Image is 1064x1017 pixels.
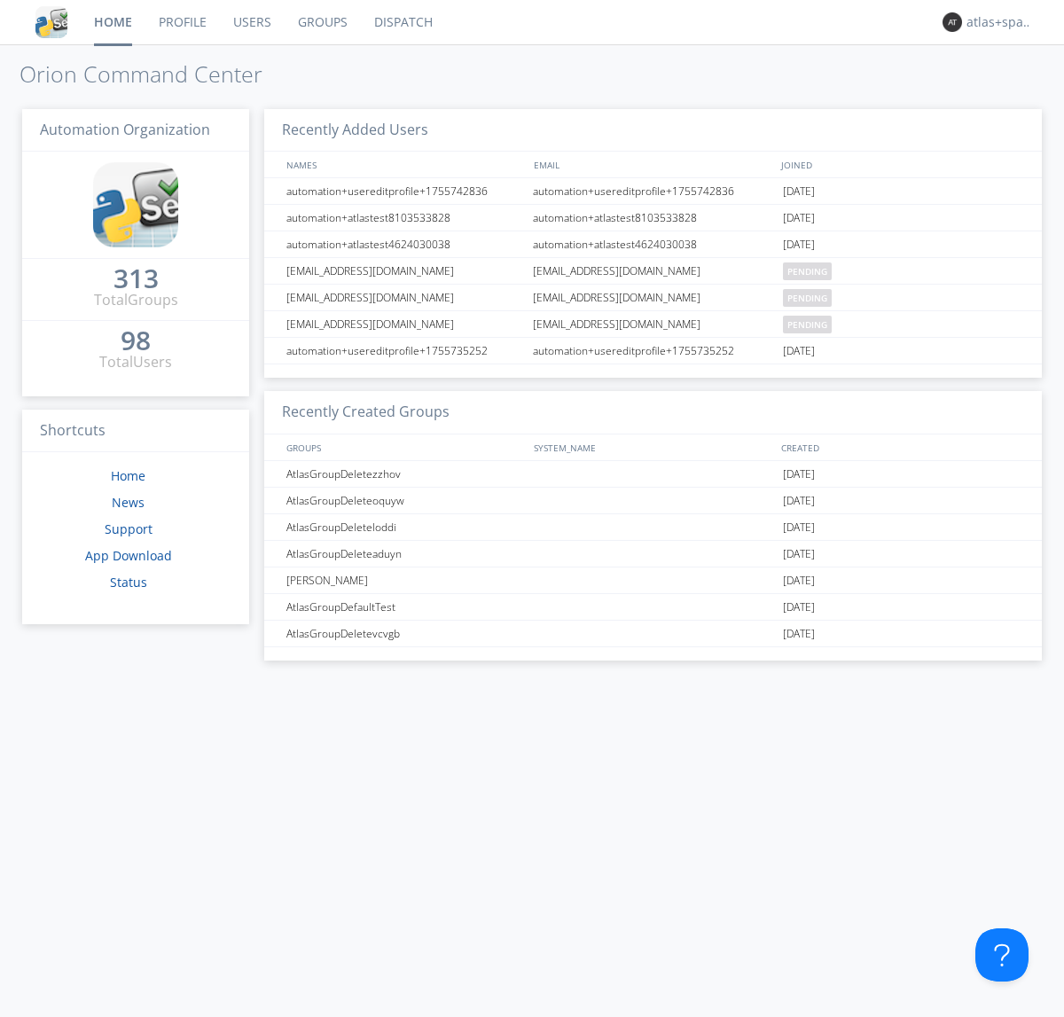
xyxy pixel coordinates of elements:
[529,152,777,177] div: EMAIL
[282,461,528,487] div: AtlasGroupDeletezzhov
[282,285,528,310] div: [EMAIL_ADDRESS][DOMAIN_NAME]
[282,488,528,513] div: AtlasGroupDeleteoquyw
[22,410,249,453] h3: Shortcuts
[282,152,525,177] div: NAMES
[282,567,528,593] div: [PERSON_NAME]
[783,461,815,488] span: [DATE]
[777,434,1025,460] div: CREATED
[783,262,832,280] span: pending
[783,594,815,621] span: [DATE]
[113,270,159,287] div: 313
[113,270,159,290] a: 313
[783,205,815,231] span: [DATE]
[975,928,1029,982] iframe: Toggle Customer Support
[264,338,1042,364] a: automation+usereditprofile+1755735252automation+usereditprofile+1755735252[DATE]
[783,338,815,364] span: [DATE]
[282,311,528,337] div: [EMAIL_ADDRESS][DOMAIN_NAME]
[966,13,1033,31] div: atlas+spanish0002
[112,494,145,511] a: News
[99,352,172,372] div: Total Users
[783,231,815,258] span: [DATE]
[528,311,778,337] div: [EMAIL_ADDRESS][DOMAIN_NAME]
[529,434,777,460] div: SYSTEM_NAME
[264,461,1042,488] a: AtlasGroupDeletezzhov[DATE]
[777,152,1025,177] div: JOINED
[783,289,832,307] span: pending
[121,332,151,349] div: 98
[282,205,528,231] div: automation+atlastest8103533828
[264,514,1042,541] a: AtlasGroupDeleteloddi[DATE]
[264,231,1042,258] a: automation+atlastest4624030038automation+atlastest4624030038[DATE]
[528,338,778,364] div: automation+usereditprofile+1755735252
[264,594,1042,621] a: AtlasGroupDefaultTest[DATE]
[110,574,147,591] a: Status
[528,231,778,257] div: automation+atlastest4624030038
[105,520,153,537] a: Support
[264,178,1042,205] a: automation+usereditprofile+1755742836automation+usereditprofile+1755742836[DATE]
[264,258,1042,285] a: [EMAIL_ADDRESS][DOMAIN_NAME][EMAIL_ADDRESS][DOMAIN_NAME]pending
[783,178,815,205] span: [DATE]
[943,12,962,32] img: 373638.png
[282,258,528,284] div: [EMAIL_ADDRESS][DOMAIN_NAME]
[264,621,1042,647] a: AtlasGroupDeletevcvgb[DATE]
[94,290,178,310] div: Total Groups
[93,162,178,247] img: cddb5a64eb264b2086981ab96f4c1ba7
[528,178,778,204] div: automation+usereditprofile+1755742836
[282,178,528,204] div: automation+usereditprofile+1755742836
[783,541,815,567] span: [DATE]
[783,621,815,647] span: [DATE]
[282,338,528,364] div: automation+usereditprofile+1755735252
[282,621,528,646] div: AtlasGroupDeletevcvgb
[264,488,1042,514] a: AtlasGroupDeleteoquyw[DATE]
[85,547,172,564] a: App Download
[264,541,1042,567] a: AtlasGroupDeleteaduyn[DATE]
[121,332,151,352] a: 98
[783,488,815,514] span: [DATE]
[282,231,528,257] div: automation+atlastest4624030038
[783,567,815,594] span: [DATE]
[264,391,1042,434] h3: Recently Created Groups
[264,285,1042,311] a: [EMAIL_ADDRESS][DOMAIN_NAME][EMAIL_ADDRESS][DOMAIN_NAME]pending
[282,541,528,567] div: AtlasGroupDeleteaduyn
[783,514,815,541] span: [DATE]
[282,594,528,620] div: AtlasGroupDefaultTest
[783,316,832,333] span: pending
[282,514,528,540] div: AtlasGroupDeleteloddi
[264,567,1042,594] a: [PERSON_NAME][DATE]
[264,311,1042,338] a: [EMAIL_ADDRESS][DOMAIN_NAME][EMAIL_ADDRESS][DOMAIN_NAME]pending
[528,258,778,284] div: [EMAIL_ADDRESS][DOMAIN_NAME]
[282,434,525,460] div: GROUPS
[264,109,1042,153] h3: Recently Added Users
[264,205,1042,231] a: automation+atlastest8103533828automation+atlastest8103533828[DATE]
[528,285,778,310] div: [EMAIL_ADDRESS][DOMAIN_NAME]
[40,120,210,139] span: Automation Organization
[35,6,67,38] img: cddb5a64eb264b2086981ab96f4c1ba7
[111,467,145,484] a: Home
[528,205,778,231] div: automation+atlastest8103533828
